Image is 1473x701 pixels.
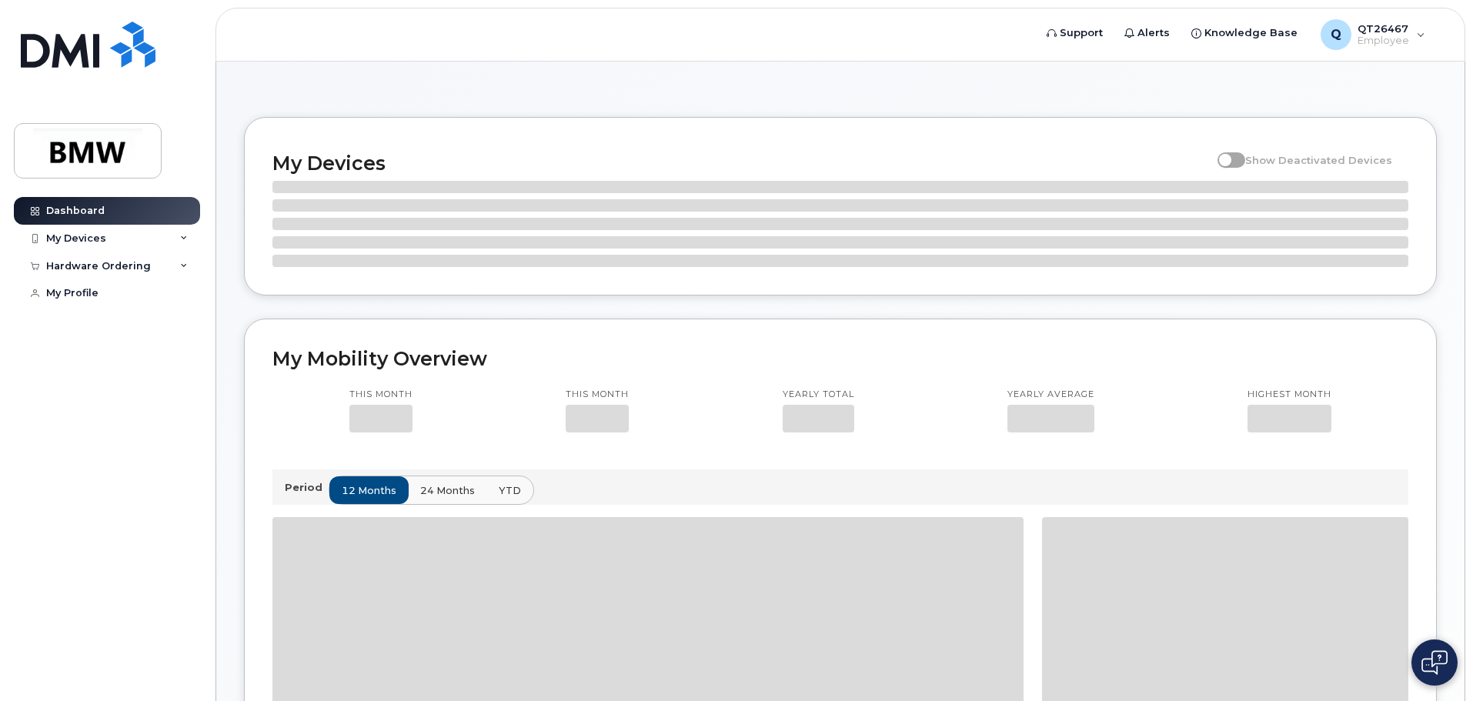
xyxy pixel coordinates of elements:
p: Yearly average [1007,389,1094,401]
span: 24 months [420,483,475,498]
h2: My Mobility Overview [272,347,1408,370]
p: Highest month [1248,389,1331,401]
p: Period [285,480,329,495]
input: Show Deactivated Devices [1217,145,1230,158]
h2: My Devices [272,152,1210,175]
span: YTD [499,483,521,498]
span: Show Deactivated Devices [1245,154,1392,166]
p: Yearly total [783,389,854,401]
img: Open chat [1421,650,1448,675]
p: This month [349,389,413,401]
p: This month [566,389,629,401]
